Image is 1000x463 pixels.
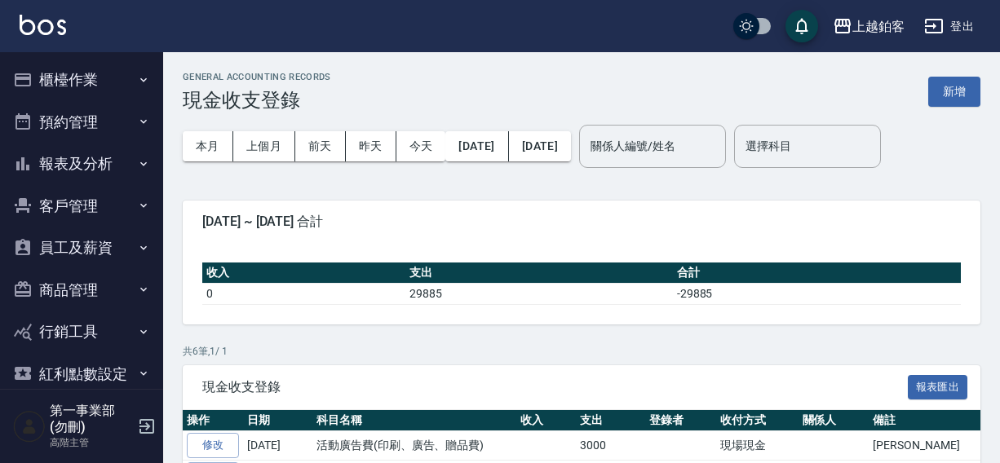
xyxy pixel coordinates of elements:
button: 報表匯出 [908,375,968,400]
button: [DATE] [509,131,571,161]
a: 報表匯出 [908,378,968,394]
span: [DATE] ~ [DATE] 合計 [202,214,961,230]
img: Person [13,410,46,443]
td: 3000 [576,431,645,461]
th: 支出 [576,410,645,431]
button: 行銷工具 [7,311,157,353]
button: 報表及分析 [7,143,157,185]
button: 本月 [183,131,233,161]
button: 上越鉑客 [826,10,911,43]
th: 合計 [673,262,961,284]
h3: 現金收支登錄 [183,89,331,112]
th: 關係人 [799,410,869,431]
button: 客戶管理 [7,185,157,227]
th: 收付方式 [716,410,799,431]
td: 0 [202,283,405,304]
button: [DATE] [445,131,508,161]
p: 共 6 筆, 1 / 1 [183,344,980,359]
td: [DATE] [243,431,312,461]
a: 新增 [928,83,980,99]
button: 登出 [918,11,980,42]
button: 今天 [396,131,446,161]
th: 收入 [516,410,576,431]
h5: 第一事業部 (勿刪) [50,403,133,435]
button: 櫃檯作業 [7,59,157,101]
th: 支出 [405,262,672,284]
div: 上越鉑客 [852,16,905,37]
button: 員工及薪資 [7,227,157,269]
button: save [785,10,818,42]
button: 昨天 [346,131,396,161]
th: 登錄者 [645,410,716,431]
td: 活動廣告費(印刷、廣告、贈品費) [312,431,516,461]
h2: GENERAL ACCOUNTING RECORDS [183,72,331,82]
button: 前天 [295,131,346,161]
td: -29885 [673,283,961,304]
th: 科目名稱 [312,410,516,431]
img: Logo [20,15,66,35]
button: 預約管理 [7,101,157,143]
th: 操作 [183,410,243,431]
th: 日期 [243,410,312,431]
td: 現場現金 [716,431,799,461]
button: 商品管理 [7,269,157,311]
td: 29885 [405,283,672,304]
button: 新增 [928,77,980,107]
button: 上個月 [233,131,295,161]
p: 高階主管 [50,435,133,450]
th: 收入 [202,262,405,284]
button: 紅利點數設定 [7,353,157,395]
a: 修改 [187,433,239,458]
span: 現金收支登錄 [202,379,908,395]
